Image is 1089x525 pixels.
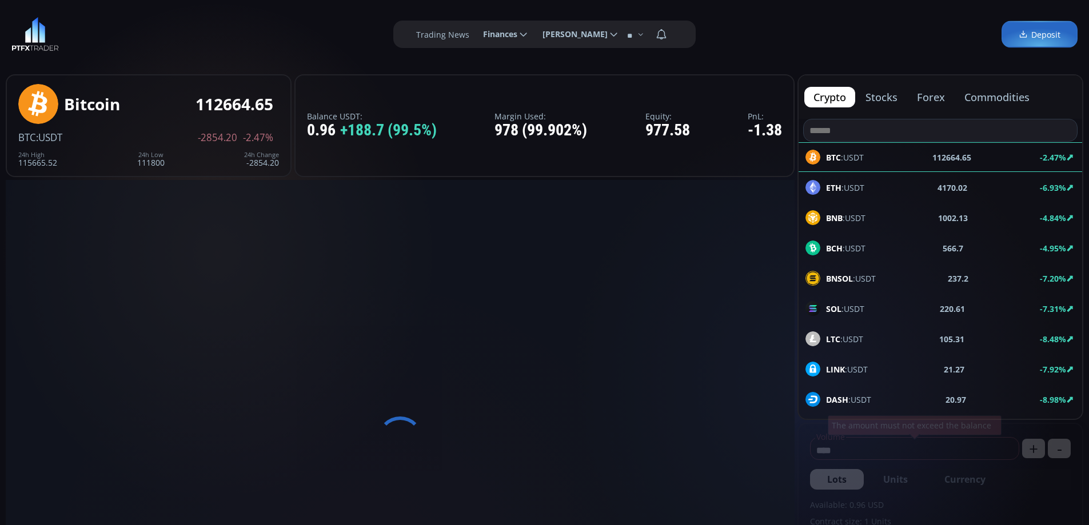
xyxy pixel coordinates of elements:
b: BCH [826,243,843,254]
div: -1.38 [748,122,782,139]
b: 566.7 [943,242,963,254]
span: :USDT [826,333,863,345]
b: 21.27 [944,363,964,375]
b: 1002.13 [938,212,968,224]
div: 0.96 [307,122,437,139]
span: +188.7 (99.5%) [340,122,437,139]
label: Balance USDT: [307,112,437,121]
b: 105.31 [939,333,964,345]
div: 111800 [137,151,165,167]
span: :USDT [826,182,864,194]
b: LINK [826,364,845,375]
span: :USDT [826,212,865,224]
label: PnL: [748,112,782,121]
span: :USDT [826,303,864,315]
span: Finances [475,23,517,46]
div: 978 (99.902%) [494,122,587,139]
img: LOGO [11,17,59,51]
b: 20.97 [946,394,966,406]
div: 24h Change [244,151,279,158]
span: Deposit [1019,29,1060,41]
div: 24h Low [137,151,165,158]
span: BTC [18,131,36,144]
div: 115665.52 [18,151,57,167]
b: -7.92% [1040,364,1066,375]
b: BNSOL [826,273,853,284]
label: Margin Used: [494,112,587,121]
b: SOL [826,303,841,314]
b: -6.93% [1040,182,1066,193]
b: -8.98% [1040,394,1066,405]
span: [PERSON_NAME] [534,23,608,46]
label: Trading News [416,29,469,41]
span: -2854.20 [198,133,237,143]
label: Equity: [645,112,690,121]
span: :USDT [826,394,871,406]
b: 4170.02 [938,182,967,194]
div: 24h High [18,151,57,158]
b: 220.61 [940,303,965,315]
b: 237.2 [948,272,968,284]
b: -7.20% [1040,273,1066,284]
div: 977.58 [645,122,690,139]
b: DASH [826,394,848,405]
div: Bitcoin [64,95,120,113]
b: BNB [826,213,843,223]
span: :USDT [36,131,62,144]
div: -2854.20 [244,151,279,167]
button: commodities [955,87,1039,107]
span: :USDT [826,272,876,284]
b: -8.48% [1040,334,1066,344]
b: LTC [826,334,840,344]
span: :USDT [826,363,868,375]
b: -7.31% [1040,303,1066,314]
button: stocks [856,87,907,107]
b: -4.84% [1040,213,1066,223]
span: -2.47% [243,133,273,143]
button: crypto [804,87,855,107]
a: Deposit [1002,21,1078,48]
b: -4.95% [1040,243,1066,254]
div: 112664.65 [196,95,273,113]
b: ETH [826,182,841,193]
button: forex [908,87,954,107]
span: :USDT [826,242,865,254]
